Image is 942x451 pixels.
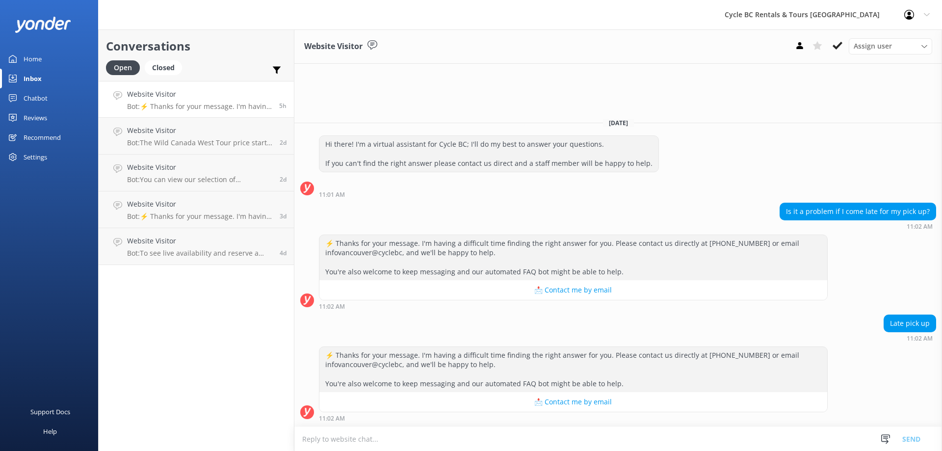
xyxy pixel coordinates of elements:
[127,175,272,184] p: Bot: You can view our selection of motorcycles for sale at [URL][DOMAIN_NAME].
[127,138,272,147] p: Bot: The Wild Canada West Tour price starts from $3,600 per person. You can request a quote onlin...
[127,212,272,221] p: Bot: ⚡ Thanks for your message. I'm having a difficult time finding the right answer for you. Ple...
[319,304,345,310] strong: 11:02 AM
[127,102,272,111] p: Bot: ⚡ Thanks for your message. I'm having a difficult time finding the right answer for you. Ple...
[24,49,42,69] div: Home
[907,336,933,342] strong: 11:02 AM
[319,392,827,412] button: 📩 Contact me by email
[127,125,272,136] h4: Website Visitor
[319,415,828,422] div: Sep 10 2025 11:02am (UTC -07:00) America/Tijuana
[280,138,287,147] span: Sep 08 2025 08:07am (UTC -07:00) America/Tijuana
[319,235,827,280] div: ⚡ Thanks for your message. I'm having a difficult time finding the right answer for you. Please c...
[15,17,71,33] img: yonder-white-logo.png
[319,303,828,310] div: Sep 10 2025 11:02am (UTC -07:00) America/Tijuana
[106,37,287,55] h2: Conversations
[106,62,145,73] a: Open
[603,119,634,127] span: [DATE]
[319,192,345,198] strong: 11:01 AM
[24,128,61,147] div: Recommend
[780,203,936,220] div: Is it a problem if I come late for my pick up?
[780,223,936,230] div: Sep 10 2025 11:02am (UTC -07:00) America/Tijuana
[854,41,892,52] span: Assign user
[319,280,827,300] button: 📩 Contact me by email
[304,40,363,53] h3: Website Visitor
[99,118,294,155] a: Website VisitorBot:The Wild Canada West Tour price starts from $3,600 per person. You can request...
[280,249,287,257] span: Sep 06 2025 12:13pm (UTC -07:00) America/Tijuana
[319,191,659,198] div: Sep 10 2025 11:01am (UTC -07:00) America/Tijuana
[319,416,345,422] strong: 11:02 AM
[849,38,932,54] div: Assign User
[127,89,272,100] h4: Website Visitor
[145,60,182,75] div: Closed
[99,191,294,228] a: Website VisitorBot:⚡ Thanks for your message. I'm having a difficult time finding the right answe...
[127,162,272,173] h4: Website Visitor
[319,136,658,172] div: Hi there! I'm a virtual assistant for Cycle BC; I'll do my best to answer your questions. If you ...
[106,60,140,75] div: Open
[24,88,48,108] div: Chatbot
[99,81,294,118] a: Website VisitorBot:⚡ Thanks for your message. I'm having a difficult time finding the right answe...
[907,224,933,230] strong: 11:02 AM
[319,347,827,392] div: ⚡ Thanks for your message. I'm having a difficult time finding the right answer for you. Please c...
[279,102,287,110] span: Sep 10 2025 11:02am (UTC -07:00) America/Tijuana
[30,402,70,422] div: Support Docs
[127,236,272,246] h4: Website Visitor
[24,108,47,128] div: Reviews
[884,315,936,332] div: Late pick up
[127,249,272,258] p: Bot: To see live availability and reserve a motorcycle, please check out our website for motorcyc...
[24,147,47,167] div: Settings
[884,335,936,342] div: Sep 10 2025 11:02am (UTC -07:00) America/Tijuana
[280,212,287,220] span: Sep 06 2025 11:54pm (UTC -07:00) America/Tijuana
[280,175,287,184] span: Sep 07 2025 07:43pm (UTC -07:00) America/Tijuana
[99,155,294,191] a: Website VisitorBot:You can view our selection of motorcycles for sale at [URL][DOMAIN_NAME].2d
[24,69,42,88] div: Inbox
[99,228,294,265] a: Website VisitorBot:To see live availability and reserve a motorcycle, please check out our websit...
[127,199,272,210] h4: Website Visitor
[43,422,57,441] div: Help
[145,62,187,73] a: Closed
